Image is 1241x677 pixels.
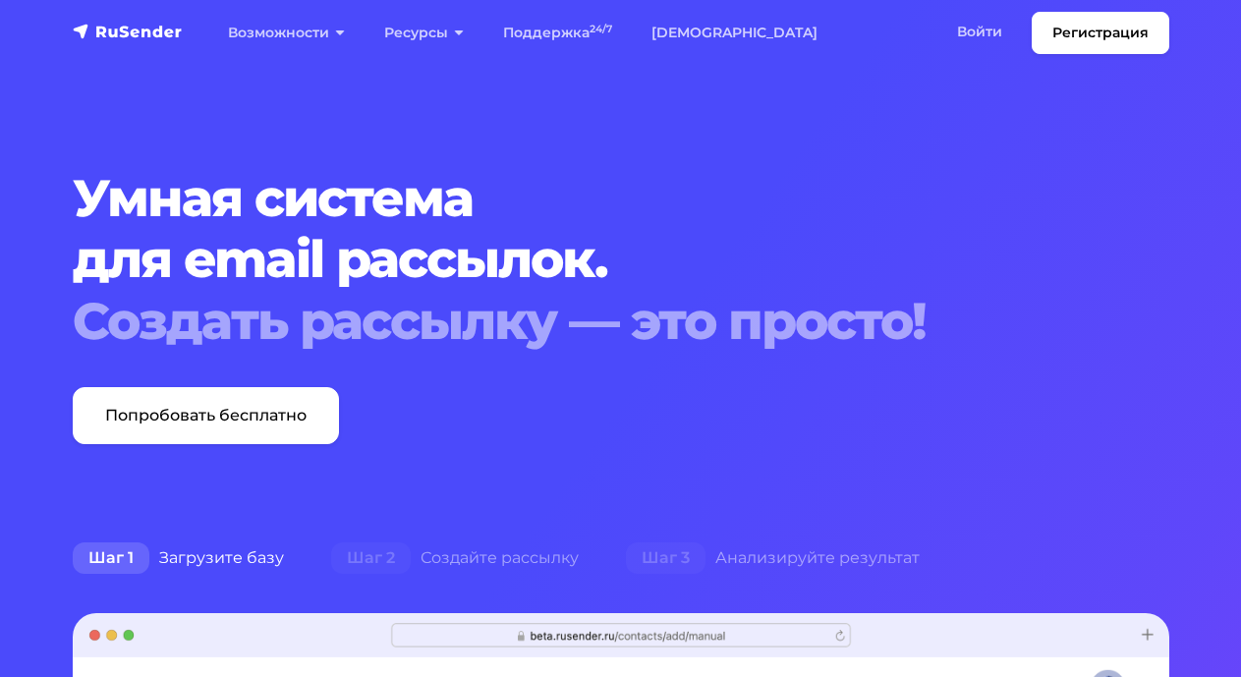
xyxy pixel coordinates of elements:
[208,13,365,53] a: Возможности
[73,291,1169,352] div: Создать рассылку — это просто!
[483,13,632,53] a: Поддержка24/7
[49,538,308,578] div: Загрузите базу
[73,542,149,574] span: Шаг 1
[602,538,943,578] div: Анализируйте результат
[937,12,1022,52] a: Войти
[73,22,183,41] img: RuSender
[626,542,705,574] span: Шаг 3
[632,13,837,53] a: [DEMOGRAPHIC_DATA]
[73,168,1169,352] h1: Умная система для email рассылок.
[365,13,483,53] a: Ресурсы
[590,23,612,35] sup: 24/7
[1032,12,1169,54] a: Регистрация
[308,538,602,578] div: Создайте рассылку
[331,542,411,574] span: Шаг 2
[73,387,339,444] a: Попробовать бесплатно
